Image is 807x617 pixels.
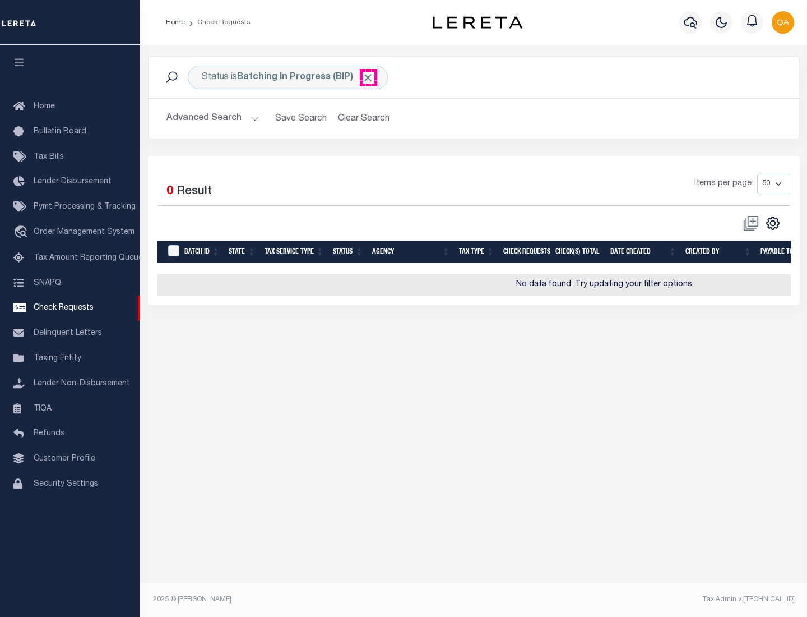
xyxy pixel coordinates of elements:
[34,404,52,412] span: TIQA
[34,228,134,236] span: Order Management System
[34,103,55,110] span: Home
[772,11,794,34] img: svg+xml;base64,PHN2ZyB4bWxucz0iaHR0cDovL3d3dy53My5vcmcvMjAwMC9zdmciIHBvaW50ZXItZXZlbnRzPSJub25lIi...
[34,153,64,161] span: Tax Bills
[166,108,259,130] button: Advanced Search
[551,241,606,264] th: Check(s) Total
[368,241,454,264] th: Agency: activate to sort column ascending
[237,73,374,82] b: Batching In Progress (BIP)
[681,241,756,264] th: Created By: activate to sort column ascending
[13,225,31,240] i: travel_explore
[34,430,64,438] span: Refunds
[166,19,185,26] a: Home
[268,108,333,130] button: Save Search
[34,380,130,388] span: Lender Non-Disbursement
[34,304,94,312] span: Check Requests
[34,178,112,186] span: Lender Disbursement
[224,241,260,264] th: State: activate to sort column ascending
[34,128,86,136] span: Bulletin Board
[328,241,368,264] th: Status: activate to sort column ascending
[34,354,81,362] span: Taxing Entity
[694,178,752,190] span: Items per page
[433,16,522,29] img: logo-dark.svg
[34,455,95,463] span: Customer Profile
[166,186,173,197] span: 0
[34,279,61,287] span: SNAPQ
[34,254,143,262] span: Tax Amount Reporting Queue
[34,203,136,211] span: Pymt Processing & Tracking
[333,108,395,130] button: Clear Search
[482,595,795,605] div: Tax Admin v.[TECHNICAL_ID]
[499,241,551,264] th: Check Requests
[185,17,251,27] li: Check Requests
[188,66,388,89] div: Status is
[145,595,474,605] div: 2025 © [PERSON_NAME].
[260,241,328,264] th: Tax Service Type: activate to sort column ascending
[34,480,98,488] span: Security Settings
[454,241,499,264] th: Tax Type: activate to sort column ascending
[180,241,224,264] th: Batch Id: activate to sort column ascending
[606,241,681,264] th: Date Created: activate to sort column ascending
[34,329,102,337] span: Delinquent Letters
[362,72,374,84] span: Click to Remove
[177,183,212,201] label: Result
